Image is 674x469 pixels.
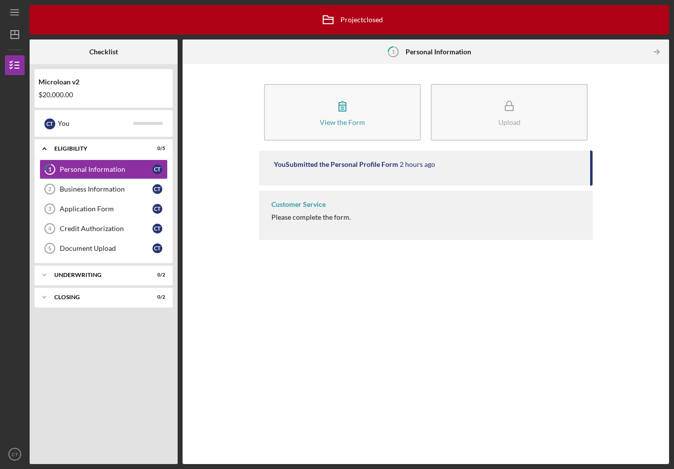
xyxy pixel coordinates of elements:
[152,204,162,214] div: C T
[392,48,395,55] tspan: 1
[316,7,383,32] div: Project closed
[48,166,51,173] tspan: 1
[54,294,141,300] div: Closing
[152,243,162,253] div: C T
[274,160,398,168] div: You Submitted the Personal Profile Form
[148,272,165,278] div: 0 / 2
[498,118,521,126] div: Upload
[148,146,165,152] div: 0 / 5
[152,184,162,194] div: C T
[48,245,51,251] tspan: 5
[48,226,52,232] tspan: 4
[264,84,421,141] button: View the Form
[152,224,162,234] div: C T
[271,213,351,221] div: Please complete the form.
[39,179,168,199] a: 2Business InformationCT
[5,444,25,464] button: CT
[39,159,168,179] a: 1Personal InformationCT
[58,115,133,132] div: You
[60,205,152,213] div: Application Form
[406,48,471,56] b: Personal Information
[60,244,152,252] div: Document Upload
[271,200,326,208] div: Customer Service
[320,118,365,126] div: View the Form
[89,48,118,56] b: Checklist
[12,452,18,457] text: CT
[54,272,141,278] div: Underwriting
[60,165,152,173] div: Personal Information
[39,199,168,219] a: 3Application FormCT
[39,238,168,258] a: 5Document UploadCT
[38,91,169,99] div: $20,000.00
[54,146,141,152] div: Eligibility
[39,219,168,238] a: 4Credit AuthorizationCT
[60,185,152,193] div: Business Information
[431,84,588,141] button: Upload
[152,164,162,174] div: C T
[48,186,51,192] tspan: 2
[48,206,51,212] tspan: 3
[44,118,55,129] div: C T
[38,78,169,86] div: Microloan v2
[60,225,152,233] div: Credit Authorization
[400,160,435,168] time: 2025-09-26 22:23
[148,294,165,300] div: 0 / 2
